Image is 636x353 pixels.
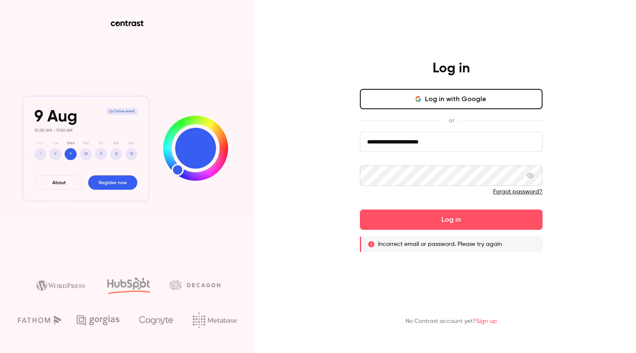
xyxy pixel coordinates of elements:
[433,60,470,77] h4: Log in
[170,280,220,290] img: decagon
[444,116,458,125] span: or
[476,318,497,324] a: Sign up
[406,317,497,326] p: No Contrast account yet?
[360,210,543,230] button: Log in
[378,240,502,248] p: Incorrect email or password. Please try again
[493,189,543,195] a: Forgot password?
[360,89,543,109] button: Log in with Google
